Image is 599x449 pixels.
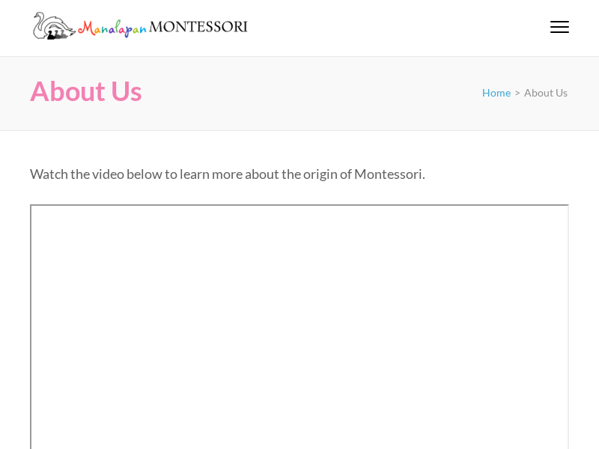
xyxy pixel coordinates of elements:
[30,163,569,184] p: Watch the video below to learn more about the origin of Montessori.
[514,86,520,99] span: >
[482,86,511,99] a: Home
[30,75,142,107] h1: About Us
[30,9,255,42] img: Manalapan Montessori – #1 Rated Child Day Care Center in Manalapan NJ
